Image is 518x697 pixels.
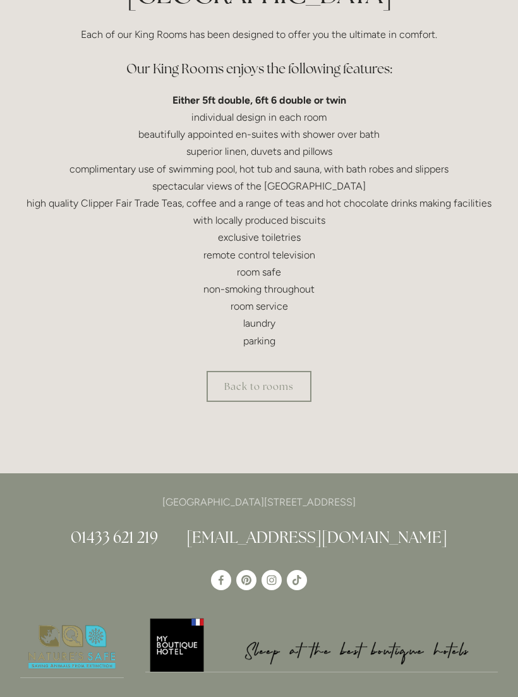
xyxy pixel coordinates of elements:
[207,371,311,402] a: Back to rooms
[287,570,307,590] a: TikTok
[20,56,498,82] h3: Our King Rooms enjoys the following features:
[20,617,124,678] a: Nature's Safe - Logo
[172,94,346,106] strong: Either 5ft double, 6ft 6 double or twin
[20,617,124,677] img: Nature's Safe - Logo
[262,570,282,590] a: Instagram
[20,92,498,349] p: individual design in each room beautifully appointed en-suites with shower over bath superior lin...
[211,570,231,590] a: Losehill House Hotel & Spa
[71,527,158,547] a: 01433 621 219
[20,26,498,43] p: Each of our King Rooms has been designed to offer you the ultimate in comfort.
[145,617,498,672] img: My Boutique Hotel - Logo
[236,570,256,590] a: Pinterest
[20,494,498,511] p: [GEOGRAPHIC_DATA][STREET_ADDRESS]
[186,527,447,547] a: [EMAIL_ADDRESS][DOMAIN_NAME]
